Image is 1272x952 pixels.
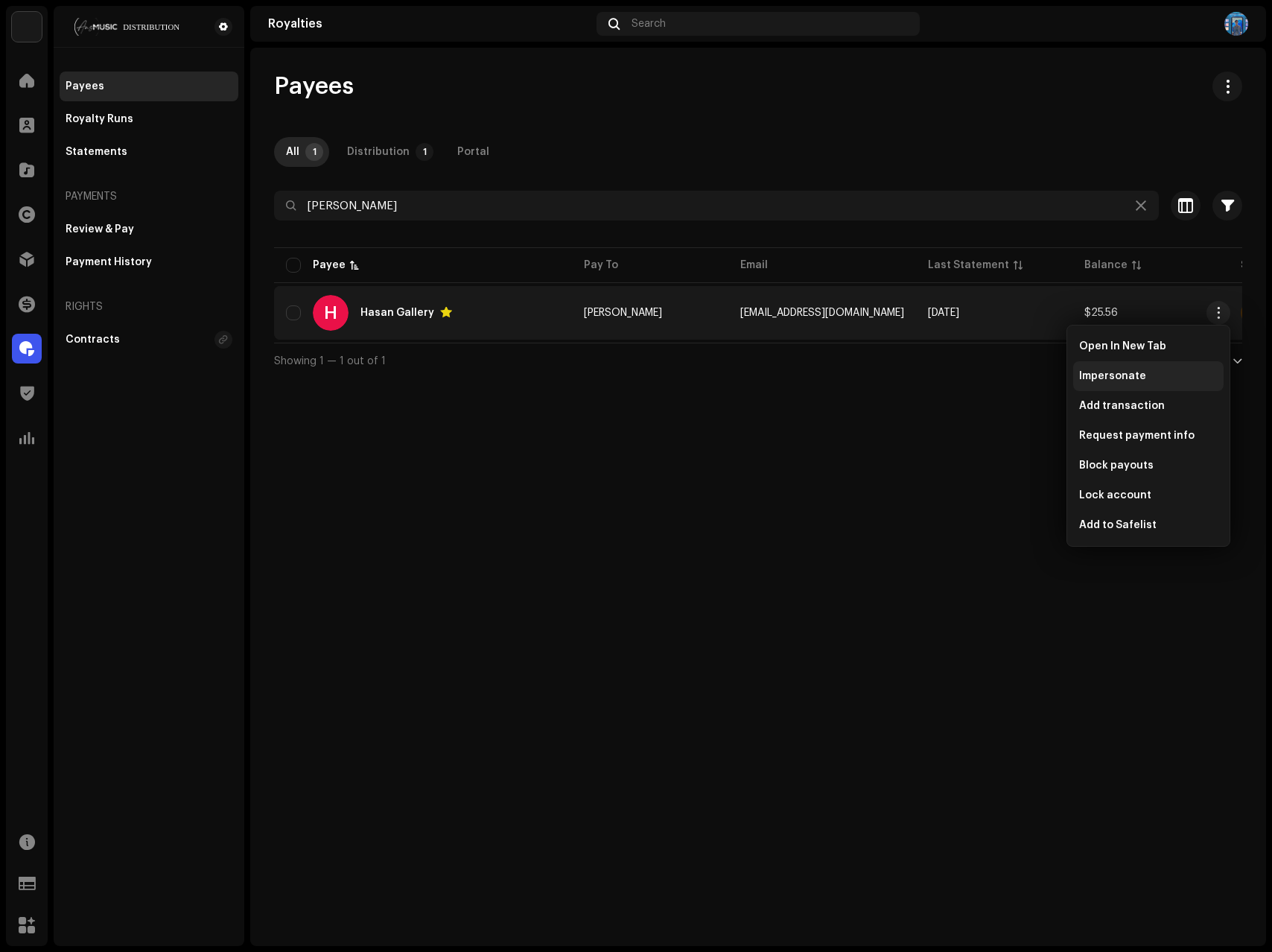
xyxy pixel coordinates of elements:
[928,258,1009,273] div: Last Statement
[347,137,410,167] div: Distribution
[274,191,1159,220] input: Search
[305,143,323,161] p-badge: 1
[60,247,238,277] re-m-nav-item: Payment History
[1084,308,1118,318] span: $25.56
[66,80,104,92] div: Payees
[60,179,238,215] re-a-nav-header: Payments
[928,308,959,318] span: Oct 2025
[740,308,904,318] span: ceo+hasan@ansmusiclimited.com
[66,223,134,235] div: Review & Pay
[66,146,127,158] div: Statements
[313,295,349,331] div: H
[66,18,191,36] img: 68a4b677-ce15-481d-9fcd-ad75b8f38328
[268,18,591,30] div: Royalties
[66,113,133,125] div: Royalty Runs
[12,12,42,42] img: bb356b9b-6e90-403f-adc8-c282c7c2e227
[286,137,299,167] div: All
[60,72,238,101] re-m-nav-item: Payees
[1079,340,1166,352] span: Open In New Tab
[1079,370,1146,382] span: Impersonate
[1084,258,1128,273] div: Balance
[1079,430,1195,442] span: Request payment info
[274,356,386,366] span: Showing 1 — 1 out of 1
[66,334,120,346] div: Contracts
[360,308,434,318] div: Hasan Gallery
[66,256,152,268] div: Payment History
[60,289,238,325] re-a-nav-header: Rights
[60,137,238,167] re-m-nav-item: Statements
[1079,519,1157,531] span: Add to Safelist
[632,18,666,30] span: Search
[60,325,238,355] re-m-nav-item: Contracts
[1079,489,1151,501] span: Lock account
[60,104,238,134] re-m-nav-item: Royalty Runs
[313,258,346,273] div: Payee
[457,137,489,167] div: Portal
[60,215,238,244] re-m-nav-item: Review & Pay
[274,72,354,101] span: Payees
[416,143,433,161] p-badge: 1
[1224,12,1248,36] img: 5e4483b3-e6cb-4a99-9ad8-29ce9094b33b
[1079,460,1154,472] span: Block payouts
[1079,400,1165,412] span: Add transaction
[584,308,662,318] span: Wahid Hasan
